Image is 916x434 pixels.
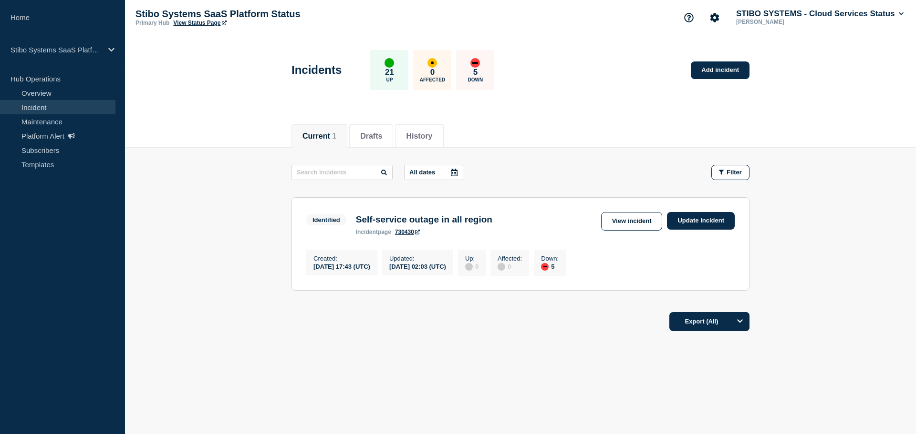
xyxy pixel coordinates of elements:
button: All dates [404,165,463,180]
div: down [541,263,549,271]
p: Stibo Systems SaaS Platform Status [10,46,102,54]
p: Primary Hub [135,20,169,26]
div: [DATE] 02:03 (UTC) [389,262,446,270]
div: affected [427,58,437,68]
p: Up : [465,255,479,262]
div: 0 [465,262,479,271]
p: Created : [313,255,370,262]
button: Drafts [360,132,382,141]
div: disabled [465,263,473,271]
div: down [470,58,480,68]
button: Support [679,8,699,28]
p: Up [386,77,393,82]
p: Affected : [498,255,522,262]
a: Update incident [667,212,735,230]
input: Search incidents [291,165,393,180]
button: Export (All) [669,312,749,331]
span: 1 [332,132,336,140]
p: 5 [473,68,478,77]
p: Down : [541,255,559,262]
p: 21 [385,68,394,77]
p: page [356,229,391,235]
p: All dates [409,169,435,176]
button: Account settings [705,8,725,28]
div: up [385,58,394,68]
button: Filter [711,165,749,180]
h1: Incidents [291,63,342,77]
p: Updated : [389,255,446,262]
button: STIBO SYSTEMS - Cloud Services Status [734,9,906,19]
button: Options [730,312,749,331]
span: incident [356,229,378,235]
a: 730430 [395,229,420,235]
a: Add incident [691,61,749,79]
div: disabled [498,263,505,271]
div: [DATE] 17:43 (UTC) [313,262,370,270]
a: View incident [601,212,663,231]
h3: Self-service outage in all region [356,214,492,225]
p: Stibo Systems SaaS Platform Status [135,9,326,20]
span: Filter [727,169,742,176]
span: Identified [306,214,346,225]
p: Affected [420,77,445,82]
div: 5 [541,262,559,271]
a: View Status Page [173,20,226,26]
button: Current 1 [302,132,336,141]
p: [PERSON_NAME] [734,19,833,25]
p: Down [468,77,483,82]
button: History [406,132,432,141]
p: 0 [430,68,435,77]
div: 0 [498,262,522,271]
